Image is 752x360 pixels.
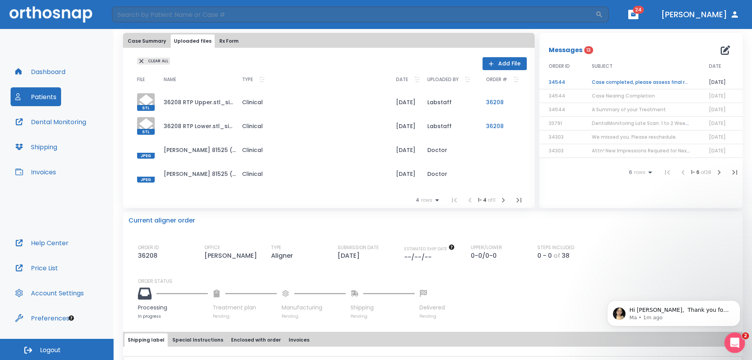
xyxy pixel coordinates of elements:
[404,246,455,252] span: The date will be available after approving treatment plan
[282,313,346,319] p: Pending
[725,333,745,353] iframe: Intercom live chat
[138,313,208,319] p: In progress
[125,333,741,347] div: tabs
[52,160,60,166] b: Ma
[7,240,150,253] textarea: Message…
[11,259,63,277] a: Price List
[169,333,226,347] button: Special Instructions
[633,6,644,14] span: 24
[592,147,703,154] span: Attn! New Impressions Required for Next Order
[125,34,169,48] button: Case Summary
[37,257,43,263] button: Upload attachment
[537,251,552,261] p: 0 - 0
[338,251,363,261] p: [DATE]
[11,284,89,302] button: Account Settings
[13,181,122,219] div: Hi [PERSON_NAME], ​ Thank you for reaching out to [GEOGRAPHIC_DATA]. How can I help you [DATE]?
[157,114,236,138] td: 36208 RTP Lower.stl_simplified.stl
[213,313,277,319] p: Pending
[632,170,645,175] span: rows
[11,112,91,131] button: Dental Monitoring
[396,75,408,84] p: DATE
[6,176,128,224] div: Hi [PERSON_NAME],​Thank you for reaching out to [GEOGRAPHIC_DATA]. How can I help you [DATE]?Ma •...
[427,75,459,84] p: UPLOADED BY
[419,304,445,312] p: Delivered
[137,77,145,82] span: FILE
[157,90,236,114] td: 36208 RTP Upper.stl_simplified.stl
[11,309,74,327] a: Preferences
[595,284,752,339] iframe: Intercom notifications message
[709,120,726,127] span: [DATE]
[22,4,35,17] img: Profile image for Ma
[709,106,726,113] span: [DATE]
[471,244,502,251] p: UPPER/LOWER
[700,76,743,89] td: [DATE]
[11,87,61,106] button: Patients
[338,244,379,251] p: SUBMISSION DATE
[6,158,150,176] div: Ma says…
[701,169,711,175] span: of 28
[709,63,721,70] span: DATE
[134,253,147,266] button: Send a message…
[419,313,445,319] p: Pending
[42,159,49,167] img: Profile image for Ma
[6,86,150,127] div: Fin says…
[13,225,43,230] div: Ma • 1m ago
[421,138,480,162] td: Doctor
[537,244,574,251] p: STEPS INCLUDED
[549,106,565,113] span: 34544
[242,75,253,84] p: TYPE
[12,257,18,263] button: Emoji picker
[480,90,527,114] td: 36208
[390,162,421,186] td: [DATE]
[138,251,161,261] p: 36208
[483,57,527,70] button: Add File
[157,162,236,186] td: [PERSON_NAME] 81525 (4).JPEG
[271,244,281,251] p: TYPE
[204,244,220,251] p: OFFICE
[419,197,432,203] span: rows
[138,278,737,285] p: ORDER STATUS
[421,162,480,186] td: Doctor
[742,333,749,340] span: 2
[52,159,116,166] div: joined the conversation
[171,34,215,48] button: Uploaded files
[135,67,144,75] div: Yes
[11,62,70,81] a: Dashboard
[164,77,176,82] span: NAME
[592,106,666,113] span: A Summary of your Treatment
[549,120,562,127] span: 33791
[549,134,564,140] span: 34303
[11,163,61,181] button: Invoices
[40,346,61,355] span: Logout
[629,170,632,175] span: 6
[137,58,170,65] button: CLEAR ALL
[351,304,415,312] p: Shipping
[228,333,284,347] button: Enclosed with order
[128,216,195,225] p: Current aligner order
[6,16,128,56] div: Would you like me to connect you with a human agent? Or if you tell me what you need help with, I...
[390,90,421,114] td: [DATE]
[486,75,507,84] p: ORDER #
[9,6,92,22] img: Orthosnap
[582,76,700,89] td: Case completed, please assess final result!
[6,176,150,241] div: Ma says…
[137,177,155,183] span: JPEG
[129,63,150,80] div: Yes
[592,134,677,140] span: We missed you. Please reschedule.
[416,197,419,203] span: 4
[38,10,54,18] p: Active
[11,137,62,156] button: Shipping
[138,304,208,312] p: Processing
[6,86,128,126] div: I'll connect you with someone now. Meanwhile, could you share more details about your issue to he...
[539,76,582,89] td: 34544
[709,92,726,99] span: [DATE]
[553,251,560,261] p: of
[390,138,421,162] td: [DATE]
[390,114,421,138] td: [DATE]
[404,253,435,262] p: --/--/--
[236,138,390,162] td: Clinical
